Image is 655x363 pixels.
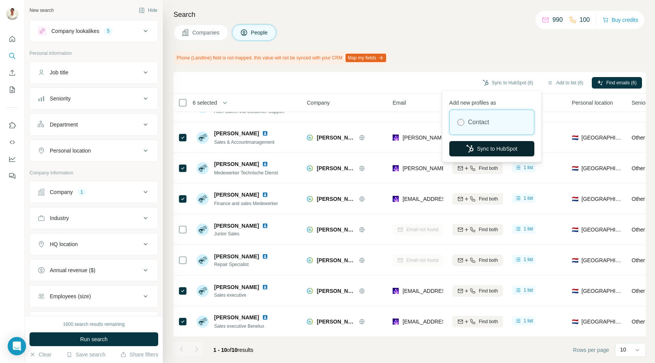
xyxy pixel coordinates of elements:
span: 1 list [524,287,533,294]
button: Industry [30,209,158,227]
button: Technologies [30,313,158,332]
span: Other [632,135,645,141]
span: Other [632,196,645,202]
span: [PERSON_NAME] [214,283,259,291]
span: Personal location [572,99,613,107]
button: Find both [452,193,503,205]
img: LinkedIn logo [262,130,268,136]
h4: Search [174,9,646,20]
button: Search [6,49,18,63]
span: [PERSON_NAME] [214,160,259,168]
button: Seniority [30,89,158,108]
div: Company lookalikes [51,27,99,35]
button: Dashboard [6,152,18,166]
span: Find both [479,165,498,172]
img: provider wiza logo [393,287,399,295]
button: Hide [133,5,163,16]
p: Add new profiles as [449,96,534,107]
span: [PERSON_NAME][EMAIL_ADDRESS][PERSON_NAME][DOMAIN_NAME] [403,135,582,141]
button: Use Surfe API [6,135,18,149]
span: Repair Specialist [214,261,277,268]
span: Junior Sales [214,230,277,237]
span: [PERSON_NAME] [214,253,259,260]
span: Seniority [632,99,652,107]
span: Other [632,257,645,263]
span: 6 selected [193,99,217,107]
span: [EMAIL_ADDRESS][PERSON_NAME][DOMAIN_NAME] [403,288,537,294]
button: Feedback [6,169,18,183]
button: Map my fields [346,54,386,62]
div: Department [50,121,78,128]
span: [PERSON_NAME] [317,256,355,264]
span: 🇳🇱 [572,134,578,141]
span: 1 list [524,164,533,171]
span: Sales executive [214,292,277,299]
button: Clear [29,351,51,358]
span: Other [632,319,645,325]
span: Other [632,288,645,294]
button: Quick start [6,32,18,46]
span: [EMAIL_ADDRESS][PERSON_NAME][DOMAIN_NAME] [403,196,537,202]
button: Find emails (6) [592,77,642,89]
span: Find both [479,226,498,233]
span: Find both [479,287,498,294]
button: Company lookalikes5 [30,22,158,40]
img: Avatar [196,131,209,144]
p: Company information [29,169,158,176]
span: of [227,347,232,353]
div: Job title [50,69,68,76]
span: 🇳🇱 [572,256,578,264]
div: Annual revenue ($) [50,266,95,274]
button: Employees (size) [30,287,158,306]
p: Personal information [29,50,158,57]
span: Sales & Accountmanagement [214,140,274,145]
button: Personal location [30,141,158,160]
span: 1 list [524,225,533,232]
button: Buy credits [603,15,638,25]
span: Companies [192,29,220,36]
img: LinkedIn logo [262,314,268,320]
img: provider wiza logo [393,164,399,172]
img: LinkedIn logo [262,192,268,198]
img: LinkedIn logo [262,253,268,260]
span: Find both [479,195,498,202]
span: Email [393,99,406,107]
span: 10 [232,347,238,353]
img: provider wiza logo [393,134,399,141]
span: Other [632,227,645,233]
img: Avatar [196,315,209,328]
span: 🇳🇱 [572,287,578,295]
div: Industry [50,214,69,222]
img: Logo of Molano [307,257,313,263]
button: Find both [452,255,503,266]
span: [PERSON_NAME] [214,314,259,321]
button: Company1 [30,183,158,201]
span: [PERSON_NAME] [317,134,355,141]
button: Find both [452,316,503,327]
span: 🇳🇱 [572,164,578,172]
img: provider wiza logo [393,318,399,325]
span: [PERSON_NAME] [317,226,355,233]
div: Seniority [50,95,70,102]
button: My lists [6,83,18,97]
span: [GEOGRAPHIC_DATA] [581,226,622,233]
span: Rows per page [573,346,609,354]
span: People [251,29,269,36]
img: Avatar [196,193,209,205]
button: Job title [30,63,158,82]
img: Logo of Molano [307,288,313,294]
img: Avatar [196,254,209,266]
button: Share filters [120,351,158,358]
div: Employees (size) [50,292,91,300]
span: [EMAIL_ADDRESS][PERSON_NAME][DOMAIN_NAME] [403,319,537,325]
img: Avatar [6,8,18,20]
span: 🇳🇱 [572,226,578,233]
span: Medewerker Technische Dienst [214,170,278,176]
button: Annual revenue ($) [30,261,158,279]
button: Enrich CSV [6,66,18,80]
p: 10 [620,346,626,353]
span: [GEOGRAPHIC_DATA] [581,195,622,203]
button: Sync to HubSpot (6) [477,77,539,89]
div: Phone (Landline) field is not mapped, this value will not be synced with your CRM [174,51,388,64]
button: Find both [452,285,503,297]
